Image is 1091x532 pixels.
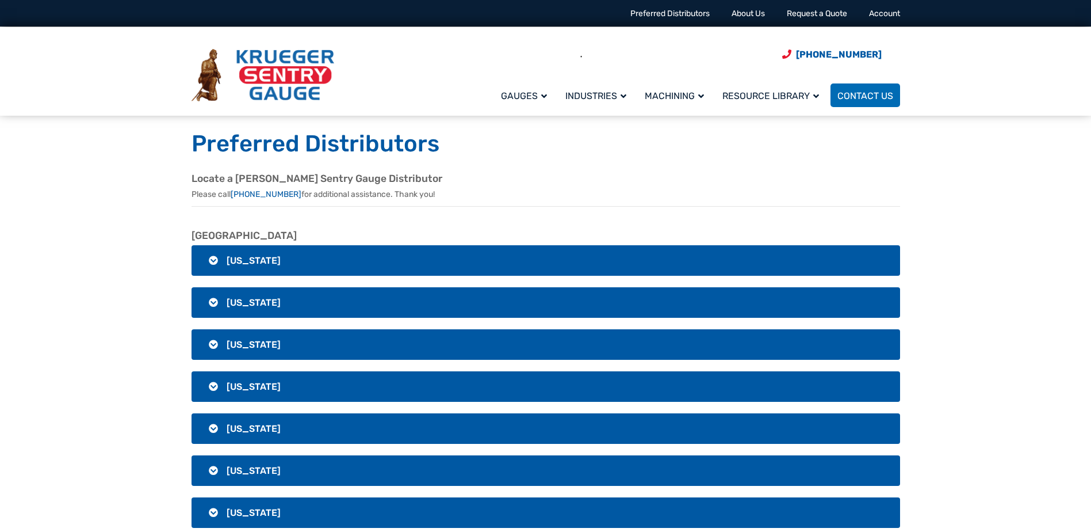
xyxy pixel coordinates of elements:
[837,90,893,101] span: Contact Us
[192,230,900,242] h2: [GEOGRAPHIC_DATA]
[787,9,847,18] a: Request a Quote
[192,188,900,200] p: Please call for additional assistance. Thank you!
[645,90,704,101] span: Machining
[227,465,281,476] span: [US_STATE]
[501,90,547,101] span: Gauges
[192,173,900,185] h2: Locate a [PERSON_NAME] Sentry Gauge Distributor
[494,82,558,109] a: Gauges
[869,9,900,18] a: Account
[227,255,281,266] span: [US_STATE]
[227,507,281,518] span: [US_STATE]
[722,90,819,101] span: Resource Library
[732,9,765,18] a: About Us
[782,47,882,62] a: Phone Number (920) 434-8860
[227,423,281,434] span: [US_STATE]
[231,189,301,199] a: [PHONE_NUMBER]
[796,49,882,60] span: [PHONE_NUMBER]
[192,130,900,158] h1: Preferred Distributors
[630,9,710,18] a: Preferred Distributors
[558,82,638,109] a: Industries
[715,82,830,109] a: Resource Library
[227,381,281,392] span: [US_STATE]
[192,49,334,102] img: Krueger Sentry Gauge
[565,90,626,101] span: Industries
[227,297,281,308] span: [US_STATE]
[830,83,900,107] a: Contact Us
[638,82,715,109] a: Machining
[227,339,281,350] span: [US_STATE]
